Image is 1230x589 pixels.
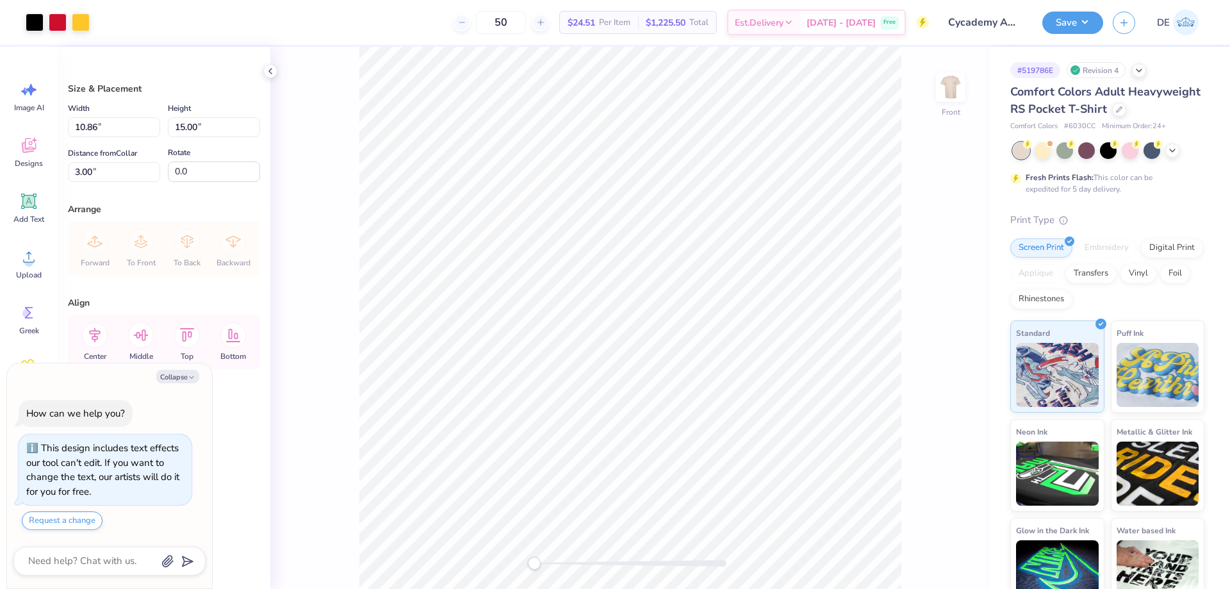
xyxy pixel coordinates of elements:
[19,326,39,336] span: Greek
[181,351,193,361] span: Top
[646,16,685,29] span: $1,225.50
[476,11,526,34] input: – –
[938,74,963,100] img: Front
[1160,264,1190,283] div: Foil
[220,351,246,361] span: Bottom
[68,296,260,310] div: Align
[883,18,896,27] span: Free
[84,351,106,361] span: Center
[1010,290,1072,309] div: Rhinestones
[1117,326,1144,340] span: Puff Ink
[1026,172,1094,183] strong: Fresh Prints Flash:
[129,351,153,361] span: Middle
[1010,62,1060,78] div: # 519786E
[13,214,44,224] span: Add Text
[15,158,43,169] span: Designs
[22,511,102,530] button: Request a change
[1016,343,1099,407] img: Standard
[1010,238,1072,258] div: Screen Print
[807,16,876,29] span: [DATE] - [DATE]
[689,16,709,29] span: Total
[16,270,42,280] span: Upload
[1065,264,1117,283] div: Transfers
[735,16,783,29] span: Est. Delivery
[68,82,260,95] div: Size & Placement
[68,101,90,116] label: Width
[1117,425,1192,438] span: Metallic & Glitter Ink
[1173,10,1199,35] img: Djian Evardoni
[168,145,190,160] label: Rotate
[528,557,541,570] div: Accessibility label
[939,10,1033,35] input: Untitled Design
[1151,10,1204,35] a: DE
[1141,238,1203,258] div: Digital Print
[1010,84,1201,117] span: Comfort Colors Adult Heavyweight RS Pocket T-Shirt
[1117,524,1176,537] span: Water based Ink
[1016,425,1047,438] span: Neon Ink
[1157,15,1170,30] span: DE
[942,106,960,118] div: Front
[14,103,44,113] span: Image AI
[1016,326,1050,340] span: Standard
[1064,121,1095,132] span: # 6030CC
[68,145,137,161] label: Distance from Collar
[1010,121,1058,132] span: Comfort Colors
[1016,524,1089,537] span: Glow in the Dark Ink
[568,16,595,29] span: $24.51
[1042,12,1103,34] button: Save
[1117,442,1199,506] img: Metallic & Glitter Ink
[599,16,630,29] span: Per Item
[1117,343,1199,407] img: Puff Ink
[1016,442,1099,506] img: Neon Ink
[68,203,260,216] div: Arrange
[26,442,179,498] div: This design includes text effects our tool can't edit. If you want to change the text, our artist...
[26,407,125,420] div: How can we help you?
[1010,264,1062,283] div: Applique
[1026,172,1183,195] div: This color can be expedited for 5 day delivery.
[1067,62,1126,78] div: Revision 4
[1120,264,1156,283] div: Vinyl
[1102,121,1166,132] span: Minimum Order: 24 +
[156,370,199,383] button: Collapse
[1010,213,1204,228] div: Print Type
[168,101,191,116] label: Height
[1076,238,1137,258] div: Embroidery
